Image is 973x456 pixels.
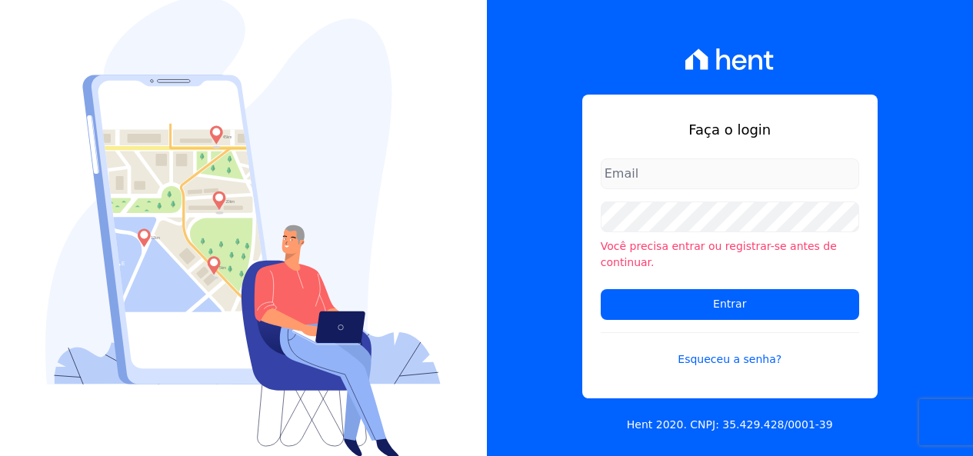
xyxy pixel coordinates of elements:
[601,119,859,140] h1: Faça o login
[601,332,859,368] a: Esqueceu a senha?
[627,417,833,433] p: Hent 2020. CNPJ: 35.429.428/0001-39
[601,289,859,320] input: Entrar
[601,158,859,189] input: Email
[601,238,859,271] li: Você precisa entrar ou registrar-se antes de continuar.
